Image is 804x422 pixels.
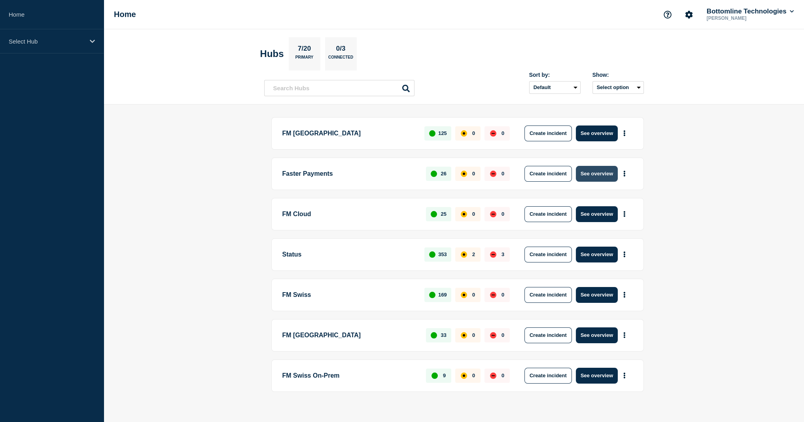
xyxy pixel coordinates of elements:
button: More actions [619,166,630,181]
p: 0 [501,332,504,338]
p: 0 [501,373,504,378]
button: Create incident [524,287,572,303]
h1: Home [114,10,136,19]
p: 0 [472,373,475,378]
p: FM Swiss [282,287,416,303]
div: affected [461,373,467,379]
p: 0 [472,332,475,338]
div: down [490,171,496,177]
p: 0 [501,171,504,177]
div: up [431,171,437,177]
div: affected [461,251,467,258]
div: affected [461,211,467,217]
select: Sort by [529,81,581,94]
button: More actions [619,126,630,141]
button: More actions [619,287,630,302]
button: More actions [619,368,630,383]
button: See overview [576,125,618,141]
p: 0 [501,292,504,298]
button: Create incident [524,125,572,141]
div: down [490,332,496,338]
div: affected [461,332,467,338]
div: affected [461,171,467,177]
h2: Hubs [260,48,284,59]
button: Create incident [524,206,572,222]
button: Account settings [681,6,697,23]
button: Create incident [524,247,572,262]
div: affected [461,130,467,137]
button: See overview [576,327,618,343]
div: up [431,373,438,379]
div: down [490,292,496,298]
p: 3 [501,251,504,257]
div: down [490,251,496,258]
p: 25 [441,211,446,217]
input: Search Hubs [264,80,414,96]
p: 0 [472,171,475,177]
p: 33 [441,332,446,338]
button: See overview [576,247,618,262]
p: 2 [472,251,475,257]
p: FM [GEOGRAPHIC_DATA] [282,125,416,141]
p: FM [GEOGRAPHIC_DATA] [282,327,417,343]
button: Select option [592,81,644,94]
div: down [490,130,496,137]
button: Create incident [524,166,572,182]
p: 125 [438,130,447,136]
div: down [490,373,496,379]
p: 0/3 [333,45,348,55]
button: More actions [619,207,630,221]
p: 169 [438,292,447,298]
p: 7/20 [295,45,314,55]
p: FM Cloud [282,206,417,222]
div: up [429,292,435,298]
p: Faster Payments [282,166,417,182]
button: See overview [576,166,618,182]
p: Status [282,247,416,262]
p: [PERSON_NAME] [705,15,787,21]
p: 0 [472,292,475,298]
p: 26 [441,171,446,177]
div: Show: [592,72,644,78]
p: 0 [501,211,504,217]
div: Sort by: [529,72,581,78]
p: Connected [328,55,353,63]
button: More actions [619,328,630,342]
button: Support [659,6,676,23]
button: See overview [576,287,618,303]
p: 353 [438,251,447,257]
div: down [490,211,496,217]
button: Create incident [524,327,572,343]
button: Create incident [524,368,572,384]
div: affected [461,292,467,298]
div: up [431,211,437,217]
div: up [431,332,437,338]
button: See overview [576,206,618,222]
button: More actions [619,247,630,262]
button: See overview [576,368,618,384]
p: Primary [295,55,314,63]
button: Bottomline Technologies [705,8,795,15]
div: up [429,130,435,137]
p: 9 [443,373,446,378]
div: up [429,251,435,258]
p: Select Hub [9,38,85,45]
p: 0 [472,211,475,217]
p: FM Swiss On-Prem [282,368,417,384]
p: 0 [501,130,504,136]
p: 0 [472,130,475,136]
